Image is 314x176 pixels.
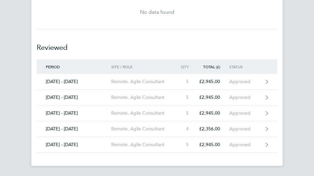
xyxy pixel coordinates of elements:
div: Approved [229,142,263,147]
div: £2,945.00 [198,142,229,147]
div: Approved [229,95,263,100]
a: [DATE] - [DATE]Remote, Agile Consultant5£2,945.00Approved [37,74,277,90]
div: Status [229,64,263,69]
div: £2,945.00 [198,79,229,84]
div: [DATE] - [DATE] [37,126,111,132]
div: £2,945.00 [198,95,229,100]
div: [DATE] - [DATE] [37,110,111,116]
div: Approved [229,110,263,116]
div: £2,356.00 [198,126,229,132]
div: Approved [229,126,263,132]
div: Site / Role [111,64,174,69]
div: 5 [174,142,198,147]
div: Remote, Agile Consultant [111,110,174,116]
div: [DATE] - [DATE] [37,95,111,100]
div: Remote, Agile Consultant [111,142,174,147]
span: Period [46,64,60,69]
a: [DATE] - [DATE]Remote, Agile Consultant5£2,945.00Approved [37,90,277,105]
div: Approved [229,79,263,84]
h2: Reviewed [37,29,277,59]
div: 4 [174,126,198,132]
div: 5 [174,79,198,84]
div: [DATE] - [DATE] [37,79,111,84]
a: [DATE] - [DATE]Remote, Agile Consultant4£2,356.00Approved [37,121,277,137]
div: £2,945.00 [198,110,229,116]
div: No data found [37,8,277,16]
div: 5 [174,110,198,116]
div: Total (£) [198,64,229,69]
a: [DATE] - [DATE]Remote, Agile Consultant5£2,945.00Approved [37,137,277,153]
div: [DATE] - [DATE] [37,142,111,147]
div: Qty [174,64,198,69]
div: Remote, Agile Consultant [111,95,174,100]
div: Remote, Agile Consultant [111,126,174,132]
div: 5 [174,95,198,100]
a: [DATE] - [DATE]Remote, Agile Consultant5£2,945.00Approved [37,105,277,121]
div: Remote, Agile Consultant [111,79,174,84]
